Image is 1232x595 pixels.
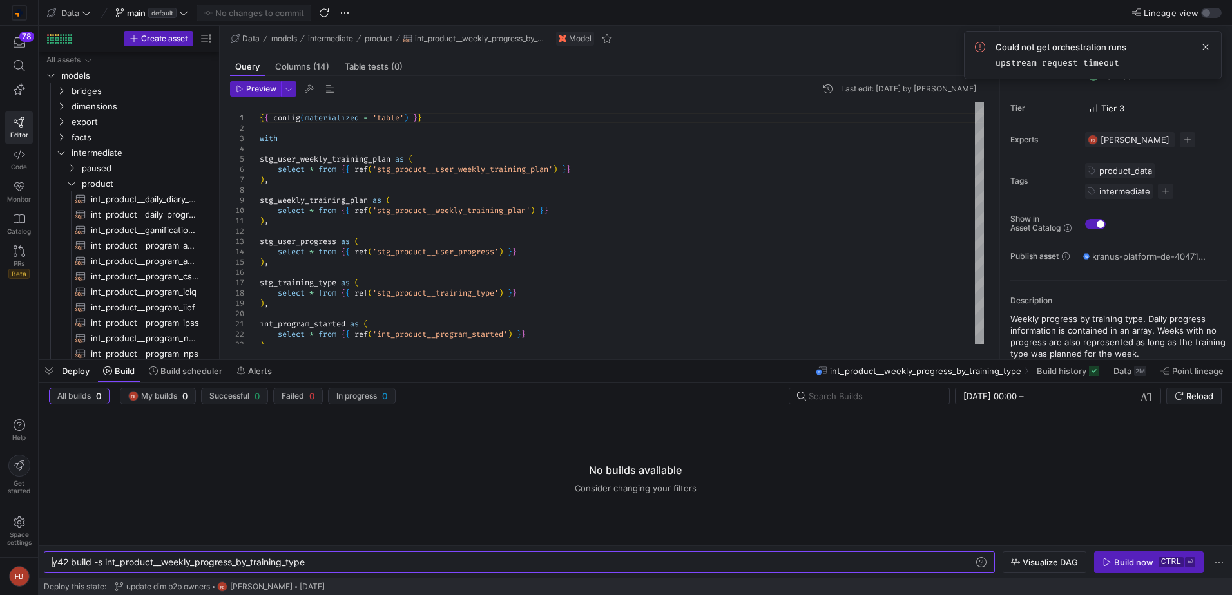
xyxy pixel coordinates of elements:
div: 16 [230,267,244,278]
span: Code [11,163,27,171]
span: 0 [96,391,101,401]
span: = [363,113,368,123]
span: from [318,205,336,216]
span: stg_user_progress [260,236,336,247]
span: { [345,329,350,339]
button: Point lineage [1155,360,1229,382]
span: } [418,113,422,123]
span: int_product__daily_diary_use_by_survey​​​​​​​​​​ [91,192,199,207]
span: 0 [182,391,188,401]
span: as [395,154,404,164]
span: Deploy [62,366,90,376]
a: Monitor [5,176,33,208]
span: ( [409,154,413,164]
button: Build history [1031,360,1105,382]
span: Data [61,8,79,18]
span: dimensions [72,99,212,114]
a: int_product__gamification_user_award​​​​​​​​​​ [44,222,214,238]
span: ( [368,288,372,298]
div: 17 [230,278,244,288]
button: Build [97,360,140,382]
div: FB [1088,135,1098,145]
div: 11 [230,216,244,226]
span: { [345,205,350,216]
div: Press SPACE to select this row. [44,129,214,145]
span: models [271,34,297,43]
span: } [508,288,512,298]
span: [DATE] [300,582,325,591]
span: as [341,236,350,247]
span: All builds [57,392,91,401]
span: int_product__program_anamnesis_and_medical_categories​​​​​​​​​​ [91,238,199,253]
span: ) [260,216,264,226]
span: ( [386,195,390,205]
span: ( [368,164,372,175]
a: int_product__program_anamnesis_and_medical_categories​​​​​​​​​​ [44,238,214,253]
span: { [341,329,345,339]
span: (14) [313,62,329,71]
div: Press SPACE to select this row. [44,330,214,346]
span: int_product__program_anamnesis​​​​​​​​​​ [91,254,199,269]
span: int_product__program_csat​​​​​​​​​​ [91,269,199,284]
span: ( [300,113,305,123]
span: int_program_started [260,319,345,329]
div: Press SPACE to select this row. [44,114,214,129]
button: product [361,31,396,46]
button: Build scheduler [143,360,228,382]
span: Monitor [7,195,31,203]
img: Tier 3 - Regular [1088,103,1099,113]
span: } [512,247,517,257]
div: 10 [230,205,244,216]
span: Could not get orchestration runs [996,42,1126,52]
a: Spacesettings [5,511,33,552]
div: 13 [230,236,244,247]
button: Successful0 [201,388,268,404]
span: stg_user_weekly_training_plan [260,154,390,164]
span: Table tests [345,62,403,71]
div: 12 [230,226,244,236]
button: Data [227,31,263,46]
a: int_product__program_ipss​​​​​​​​​​ [44,315,214,330]
button: Failed0 [273,388,323,404]
span: int_product__program_iciq​​​​​​​​​​ [91,285,199,299]
button: Visualize DAG [1003,551,1086,573]
div: 20 [230,308,244,319]
span: Consider changing your filters [575,483,697,493]
span: Build scheduler [160,366,222,376]
span: ) [499,288,503,298]
span: from [318,247,336,257]
span: ref [354,164,368,175]
span: Tags [1010,176,1075,185]
span: Preview [246,84,276,93]
div: 14 [230,247,244,257]
div: 23 [230,339,244,350]
span: int_product__program_iief​​​​​​​​​​ [91,300,199,315]
div: 15 [230,257,244,267]
button: int_product__weekly_progress_by_training_type [400,31,548,46]
div: Press SPACE to select this row. [44,83,214,99]
a: PRsBeta [5,240,33,284]
span: export [72,115,212,129]
div: 18 [230,288,244,298]
span: select [278,164,305,175]
span: { [264,113,269,123]
span: ) [260,298,264,308]
span: int_product__weekly_progress_by_training_type [830,366,1021,376]
span: Deploy this state: [44,582,106,591]
span: Build history [1037,366,1086,376]
a: int_product__daily_diary_use_by_survey​​​​​​​​​​ [44,191,214,207]
span: 0 [255,391,260,401]
div: Press SPACE to select this row. [44,52,214,68]
input: End datetime [1026,391,1111,401]
span: models [61,68,212,83]
span: Visualize DAG [1023,557,1078,567]
span: Show in Asset Catalog [1010,214,1061,232]
button: Getstarted [5,449,33,500]
span: ( [363,319,368,329]
span: Build [115,366,135,376]
span: stg_training_type [260,278,336,288]
span: } [413,113,418,123]
button: All builds0 [49,388,110,404]
button: Preview [230,81,281,97]
div: 9 [230,195,244,205]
